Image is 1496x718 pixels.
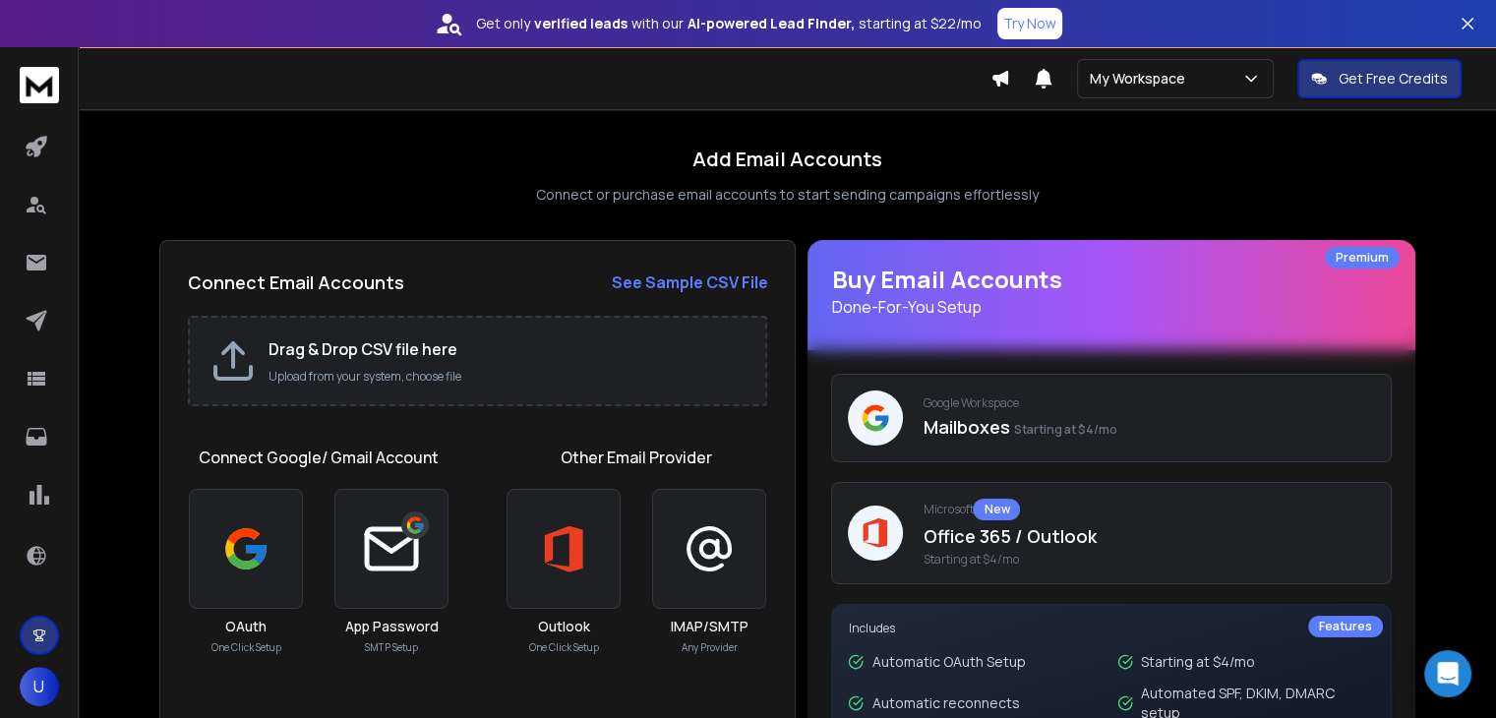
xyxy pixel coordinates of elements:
p: Upload from your system, choose file [269,369,746,385]
p: Google Workspace [923,395,1375,411]
span: Starting at $4/mo [1013,421,1116,438]
strong: See Sample CSV File [611,271,767,293]
div: Features [1308,616,1383,637]
p: Office 365 / Outlook [923,522,1375,550]
p: Get Free Credits [1339,69,1448,89]
p: Automatic reconnects [871,693,1019,713]
p: My Workspace [1090,69,1193,89]
strong: AI-powered Lead Finder, [688,14,855,33]
p: Any Provider [682,640,738,655]
button: Try Now [997,8,1062,39]
h2: Drag & Drop CSV file here [269,337,746,361]
p: Starting at $4/mo [1141,652,1255,672]
img: logo [20,67,59,103]
h1: Other Email Provider [561,446,712,469]
a: See Sample CSV File [611,270,767,294]
button: U [20,667,59,706]
div: Premium [1325,247,1400,269]
h3: IMAP/SMTP [671,617,748,636]
div: Open Intercom Messenger [1424,650,1471,697]
h3: Outlook [538,617,590,636]
p: Connect or purchase email accounts to start sending campaigns effortlessly [536,185,1039,205]
span: Starting at $4/mo [923,552,1375,568]
p: One Click Setup [529,640,599,655]
p: Includes [848,621,1375,636]
h3: OAuth [225,617,267,636]
div: New [973,499,1020,520]
h2: Connect Email Accounts [188,269,404,296]
button: Get Free Credits [1297,59,1462,98]
p: Automatic OAuth Setup [871,652,1025,672]
p: One Click Setup [211,640,281,655]
p: Mailboxes [923,413,1375,441]
p: Try Now [1003,14,1056,33]
h1: Add Email Accounts [692,146,882,173]
h1: Connect Google/ Gmail Account [199,446,439,469]
p: SMTP Setup [365,640,418,655]
h3: App Password [345,617,439,636]
h1: Buy Email Accounts [831,264,1392,319]
p: Get only with our starting at $22/mo [476,14,982,33]
p: Microsoft [923,499,1375,520]
strong: verified leads [534,14,628,33]
p: Done-For-You Setup [831,295,1392,319]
